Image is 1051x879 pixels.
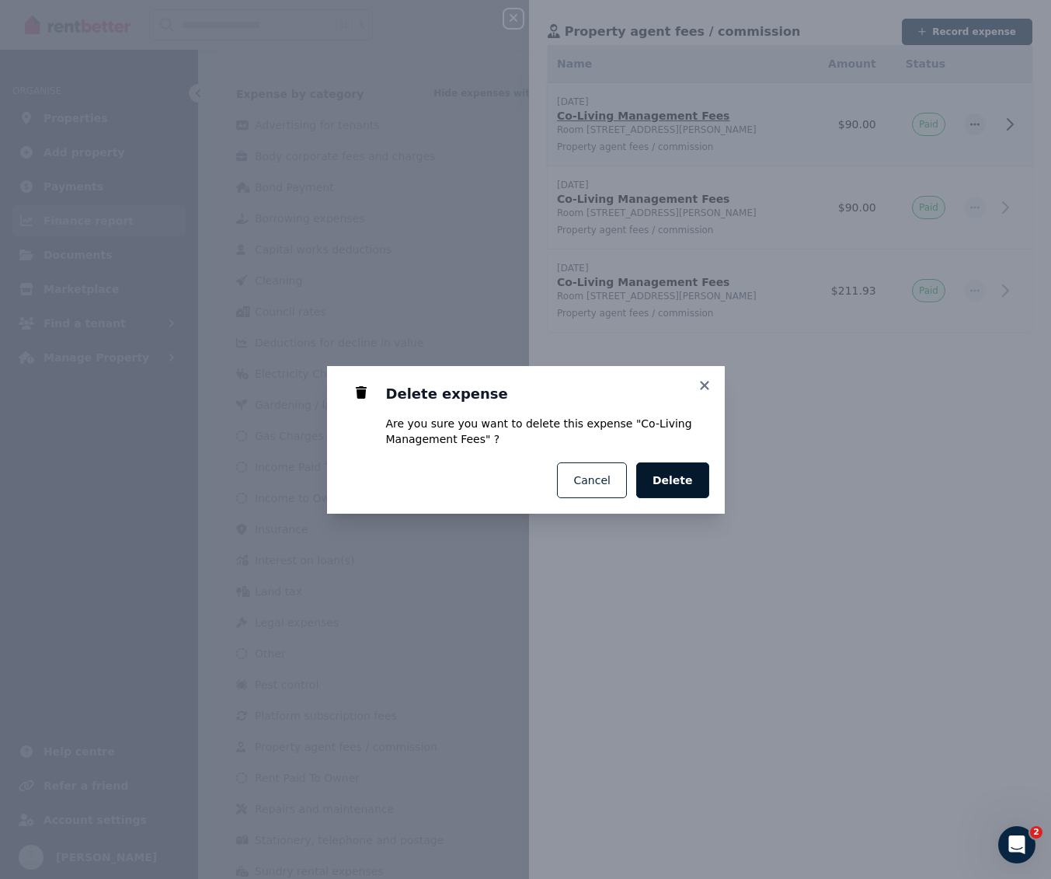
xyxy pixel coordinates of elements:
[653,473,693,488] span: Delete
[557,462,626,498] button: Cancel
[998,826,1035,863] iframe: Intercom live chat
[636,462,709,498] button: Delete
[386,385,706,403] h3: Delete expense
[386,416,706,447] p: Are you sure you want to delete this expense " Co-Living Management Fees " ?
[1030,826,1042,839] span: 2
